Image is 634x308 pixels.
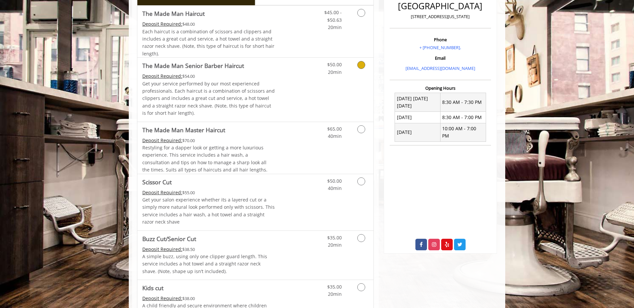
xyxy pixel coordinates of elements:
[142,189,275,196] div: $55.00
[142,80,275,117] p: Get your service performed by our most experienced professionals. Each haircut is a combination o...
[142,295,182,301] span: This service needs some Advance to be paid before we block your appointment
[142,20,275,28] div: $48.00
[142,234,196,243] b: Buzz Cut/Senior Cut
[328,133,342,139] span: 40min
[142,295,275,302] div: $38.00
[391,56,489,60] h3: Email
[405,65,475,71] a: [EMAIL_ADDRESS][DOMAIN_NAME]
[142,246,275,253] div: $38.50
[395,123,440,142] td: [DATE]
[142,177,172,187] b: Scissor Cut
[327,61,342,68] span: $50.00
[142,196,275,226] p: Get your salon experience whether its a layered cut or a simply more natural look performed only ...
[395,93,440,112] td: [DATE] [DATE] [DATE]
[142,61,244,70] b: The Made Man Senior Barber Haircut
[142,28,274,57] span: Each haircut is a combination of scissors and clippers and includes a great cut and service, a ho...
[142,283,163,293] b: Kids cut
[142,253,275,275] p: A simple buzz, using only one clipper guard length. This service includes a hot towel and a strai...
[391,37,489,42] h3: Phone
[395,112,440,123] td: [DATE]
[440,123,486,142] td: 10:00 AM - 7:00 PM
[142,246,182,252] span: This service needs some Advance to be paid before we block your appointment
[390,86,491,90] h3: Opening Hours
[391,1,489,11] h2: [GEOGRAPHIC_DATA]
[142,144,267,173] span: Restyling for a dapper look or getting a more luxurious experience. This service includes a hair ...
[327,284,342,290] span: $35.00
[328,242,342,248] span: 20min
[328,291,342,297] span: 20min
[142,137,182,143] span: This service needs some Advance to be paid before we block your appointment
[328,69,342,75] span: 20min
[327,178,342,184] span: $50.00
[142,125,225,135] b: The Made Man Master Haircut
[391,13,489,20] p: [STREET_ADDRESS][US_STATE]
[327,234,342,241] span: $35.00
[142,73,275,80] div: $54.00
[142,189,182,196] span: This service needs some Advance to be paid before we block your appointment
[142,73,182,79] span: This service needs some Advance to be paid before we block your appointment
[440,112,486,123] td: 8:30 AM - 7:00 PM
[440,93,486,112] td: 8:30 AM - 7:30 PM
[142,21,182,27] span: This service needs some Advance to be paid before we block your appointment
[328,185,342,191] span: 40min
[324,9,342,23] span: $45.00 - $50.63
[419,45,461,50] a: + [PHONE_NUMBER].
[142,9,205,18] b: The Made Man Haircut
[327,126,342,132] span: $65.00
[328,24,342,30] span: 20min
[142,137,275,144] div: $70.00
